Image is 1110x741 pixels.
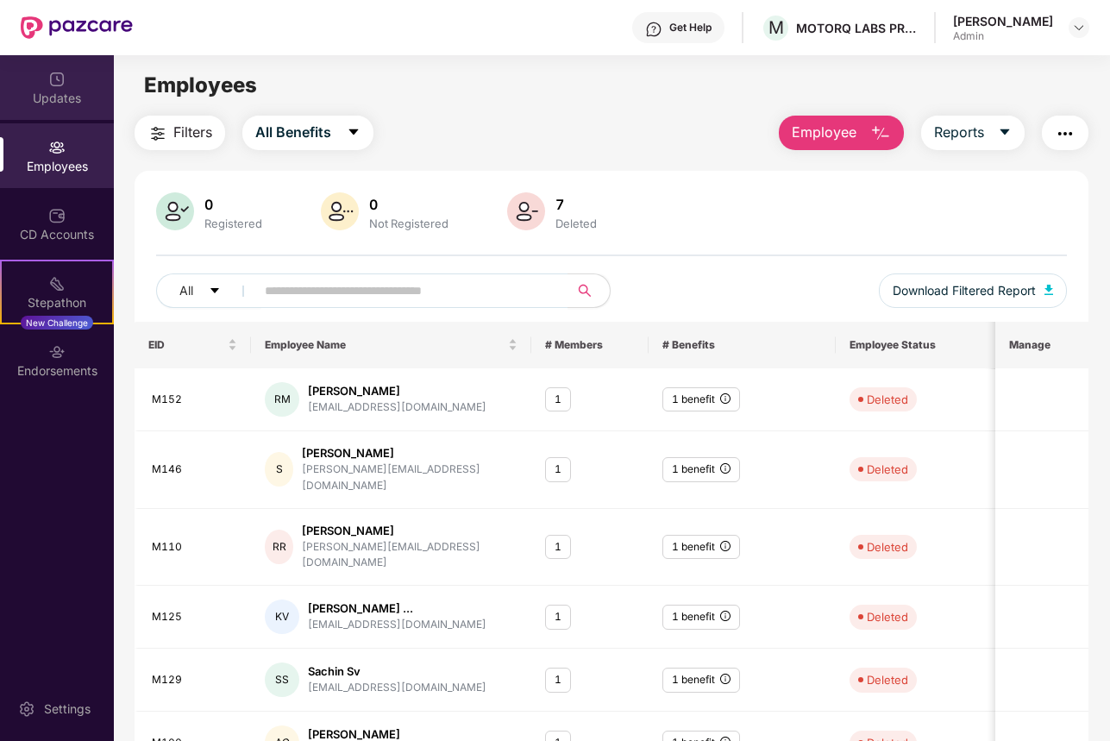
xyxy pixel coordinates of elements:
[545,457,571,482] div: 1
[545,668,571,693] div: 1
[2,294,112,311] div: Stepathon
[662,668,740,693] div: 1 benefit
[867,391,908,408] div: Deleted
[1044,285,1053,295] img: svg+xml;base64,PHN2ZyB4bWxucz0iaHR0cDovL3d3dy53My5vcmcvMjAwMC9zdmciIHhtbG5zOnhsaW5rPSJodHRwOi8vd3...
[21,316,93,330] div: New Challenge
[265,452,293,487] div: S
[48,139,66,156] img: svg+xml;base64,PHN2ZyBpZD0iRW1wbG95ZWVzIiB4bWxucz0iaHR0cDovL3d3dy53My5vcmcvMjAwMC9zdmciIHdpZHRoPS...
[265,338,505,352] span: Employee Name
[152,462,237,478] div: M146
[934,122,984,143] span: Reports
[135,322,251,368] th: EID
[302,523,517,539] div: [PERSON_NAME]
[720,463,731,474] span: info-circle
[147,123,168,144] img: svg+xml;base64,PHN2ZyB4bWxucz0iaHR0cDovL3d3dy53My5vcmcvMjAwMC9zdmciIHdpZHRoPSIyNCIgaGVpZ2h0PSIyNC...
[662,457,740,482] div: 1 benefit
[201,217,266,230] div: Registered
[792,122,856,143] span: Employee
[48,207,66,224] img: svg+xml;base64,PHN2ZyBpZD0iQ0RfQWNjb3VudHMiIGRhdGEtbmFtZT0iQ0QgQWNjb3VudHMiIHhtbG5zPSJodHRwOi8vd3...
[135,116,225,150] button: Filters
[156,273,261,308] button: Allcaret-down
[366,217,452,230] div: Not Registered
[308,663,486,680] div: Sachin Sv
[209,285,221,298] span: caret-down
[347,125,361,141] span: caret-down
[645,21,662,38] img: svg+xml;base64,PHN2ZyBpZD0iSGVscC0zMngzMiIgeG1sbnM9Imh0dHA6Ly93d3cudzMub3JnLzIwMDAvc3ZnIiB3aWR0aD...
[669,21,712,35] div: Get Help
[152,539,237,556] div: M110
[152,392,237,408] div: M152
[953,13,1053,29] div: [PERSON_NAME]
[779,116,904,150] button: Employee
[308,617,486,633] div: [EMAIL_ADDRESS][DOMAIN_NAME]
[255,122,331,143] span: All Benefits
[1055,123,1076,144] img: svg+xml;base64,PHN2ZyB4bWxucz0iaHR0cDovL3d3dy53My5vcmcvMjAwMC9zdmciIHdpZHRoPSIyNCIgaGVpZ2h0PSIyNC...
[156,192,194,230] img: svg+xml;base64,PHN2ZyB4bWxucz0iaHR0cDovL3d3dy53My5vcmcvMjAwMC9zdmciIHhtbG5zOnhsaW5rPSJodHRwOi8vd3...
[1072,21,1086,35] img: svg+xml;base64,PHN2ZyBpZD0iRHJvcGRvd24tMzJ4MzIiIHhtbG5zPSJodHRwOi8vd3d3LnczLm9yZy8yMDAwL3N2ZyIgd2...
[720,393,731,404] span: info-circle
[48,71,66,88] img: svg+xml;base64,PHN2ZyBpZD0iVXBkYXRlZCIgeG1sbnM9Imh0dHA6Ly93d3cudzMub3JnLzIwMDAvc3ZnIiB3aWR0aD0iMj...
[265,663,299,697] div: SS
[720,541,731,551] span: info-circle
[18,700,35,718] img: svg+xml;base64,PHN2ZyBpZD0iU2V0dGluZy0yMHgyMCIgeG1sbnM9Imh0dHA6Ly93d3cudzMub3JnLzIwMDAvc3ZnIiB3aW...
[879,273,1067,308] button: Download Filtered Report
[995,322,1088,368] th: Manage
[552,196,600,213] div: 7
[308,383,486,399] div: [PERSON_NAME]
[152,609,237,625] div: M125
[720,674,731,684] span: info-circle
[201,196,266,213] div: 0
[953,29,1053,43] div: Admin
[568,273,611,308] button: search
[796,20,917,36] div: MOTORQ LABS PRIVATE LIMITED
[720,611,731,621] span: info-circle
[662,605,740,630] div: 1 benefit
[867,461,908,478] div: Deleted
[507,192,545,230] img: svg+xml;base64,PHN2ZyB4bWxucz0iaHR0cDovL3d3dy53My5vcmcvMjAwMC9zdmciIHhtbG5zOnhsaW5rPSJodHRwOi8vd3...
[649,322,836,368] th: # Benefits
[867,671,908,688] div: Deleted
[251,322,531,368] th: Employee Name
[21,16,133,39] img: New Pazcare Logo
[998,125,1012,141] span: caret-down
[662,535,740,560] div: 1 benefit
[173,122,212,143] span: Filters
[552,217,600,230] div: Deleted
[302,445,517,462] div: [PERSON_NAME]
[836,322,1023,368] th: Employee Status
[265,530,293,564] div: RR
[850,338,996,352] span: Employee Status
[568,284,601,298] span: search
[308,399,486,416] div: [EMAIL_ADDRESS][DOMAIN_NAME]
[867,538,908,556] div: Deleted
[893,281,1036,300] span: Download Filtered Report
[662,387,740,412] div: 1 benefit
[870,123,891,144] img: svg+xml;base64,PHN2ZyB4bWxucz0iaHR0cDovL3d3dy53My5vcmcvMjAwMC9zdmciIHhtbG5zOnhsaW5rPSJodHRwOi8vd3...
[768,17,784,38] span: M
[179,281,193,300] span: All
[321,192,359,230] img: svg+xml;base64,PHN2ZyB4bWxucz0iaHR0cDovL3d3dy53My5vcmcvMjAwMC9zdmciIHhtbG5zOnhsaW5rPSJodHRwOi8vd3...
[48,343,66,361] img: svg+xml;base64,PHN2ZyBpZD0iRW5kb3JzZW1lbnRzIiB4bWxucz0iaHR0cDovL3d3dy53My5vcmcvMjAwMC9zdmciIHdpZH...
[48,275,66,292] img: svg+xml;base64,PHN2ZyB4bWxucz0iaHR0cDovL3d3dy53My5vcmcvMjAwMC9zdmciIHdpZHRoPSIyMSIgaGVpZ2h0PSIyMC...
[39,700,96,718] div: Settings
[308,600,486,617] div: [PERSON_NAME] ...
[545,387,571,412] div: 1
[302,539,517,572] div: [PERSON_NAME][EMAIL_ADDRESS][DOMAIN_NAME]
[152,672,237,688] div: M129
[144,72,257,97] span: Employees
[302,462,517,494] div: [PERSON_NAME][EMAIL_ADDRESS][DOMAIN_NAME]
[921,116,1025,150] button: Reportscaret-down
[242,116,373,150] button: All Benefitscaret-down
[308,680,486,696] div: [EMAIL_ADDRESS][DOMAIN_NAME]
[366,196,452,213] div: 0
[545,605,571,630] div: 1
[265,600,299,634] div: KV
[531,322,648,368] th: # Members
[148,338,224,352] span: EID
[265,382,299,417] div: RM
[867,608,908,625] div: Deleted
[545,535,571,560] div: 1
